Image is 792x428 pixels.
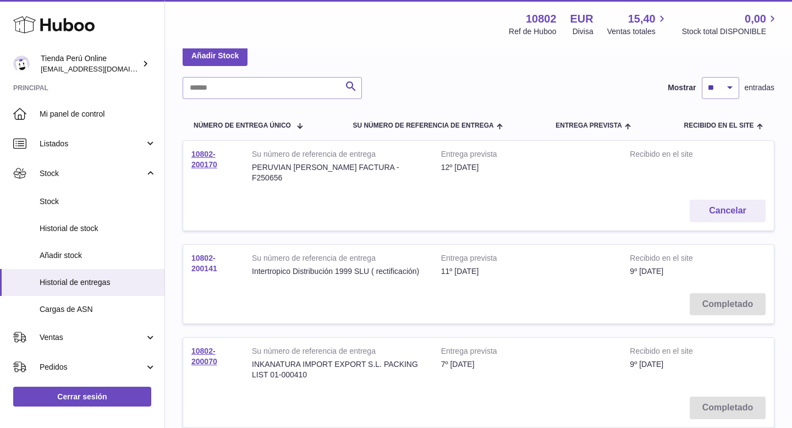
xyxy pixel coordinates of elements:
[690,200,766,222] button: Cancelar
[630,346,719,359] strong: Recibido en el site
[630,267,663,276] span: 9º [DATE]
[745,83,774,93] span: entradas
[40,332,145,343] span: Ventas
[40,109,156,119] span: Mi panel de control
[40,277,156,288] span: Historial de entregas
[555,122,622,129] span: Entrega prevista
[41,53,140,74] div: Tienda Perú Online
[630,149,719,162] strong: Recibido en el site
[40,139,145,149] span: Listados
[441,359,614,370] div: 7º [DATE]
[252,162,425,183] div: PERUVIAN [PERSON_NAME] FACTURA -F250656
[40,196,156,207] span: Stock
[441,253,614,266] strong: Entrega prevista
[353,122,493,129] span: Su número de referencia de entrega
[252,149,425,162] strong: Su número de referencia de entrega
[509,26,556,37] div: Ref de Huboo
[607,26,668,37] span: Ventas totales
[441,162,614,173] div: 12º [DATE]
[668,83,696,93] label: Mostrar
[40,168,145,179] span: Stock
[183,46,248,65] a: Añadir Stock
[252,359,425,380] div: INKANATURA IMPORT EXPORT S.L. PACKING LIST 01-000410
[630,253,719,266] strong: Recibido en el site
[441,266,614,277] div: 11º [DATE]
[191,254,217,273] a: 10802-200141
[252,253,425,266] strong: Su número de referencia de entrega
[684,122,754,129] span: Recibido en el site
[682,26,779,37] span: Stock total DISPONIBLE
[191,150,217,169] a: 10802-200170
[570,12,593,26] strong: EUR
[40,304,156,315] span: Cargas de ASN
[13,387,151,407] a: Cerrar sesión
[13,56,30,72] img: contacto@tiendaperuonline.com
[526,12,557,26] strong: 10802
[252,346,425,359] strong: Su número de referencia de entrega
[441,149,614,162] strong: Entrega prevista
[191,347,217,366] a: 10802-200070
[745,12,766,26] span: 0,00
[573,26,593,37] div: Divisa
[441,346,614,359] strong: Entrega prevista
[682,12,779,37] a: 0,00 Stock total DISPONIBLE
[40,223,156,234] span: Historial de stock
[628,12,656,26] span: 15,40
[40,250,156,261] span: Añadir stock
[630,360,663,369] span: 9º [DATE]
[252,266,425,277] div: Intertropico Distribución 1999 SLU ( rectificación)
[194,122,291,129] span: Número de entrega único
[607,12,668,37] a: 15,40 Ventas totales
[40,362,145,372] span: Pedidos
[41,64,162,73] span: [EMAIL_ADDRESS][DOMAIN_NAME]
